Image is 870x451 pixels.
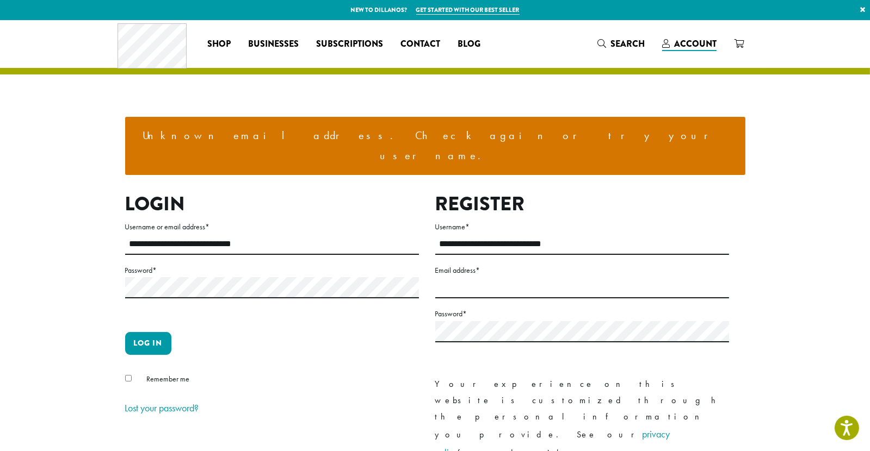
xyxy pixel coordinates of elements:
[207,37,231,51] span: Shop
[316,37,383,51] span: Subscriptions
[134,126,737,166] li: Unknown email address. Check again or try your username.
[248,37,299,51] span: Businesses
[125,220,419,234] label: Username or email address
[146,374,189,384] span: Remember me
[125,192,419,216] h2: Login
[400,37,440,51] span: Contact
[199,35,239,53] a: Shop
[589,35,653,53] a: Search
[435,264,729,277] label: Email address
[125,402,199,414] a: Lost your password?
[416,5,520,15] a: Get started with our best seller
[674,37,717,50] span: Account
[435,220,729,234] label: Username
[458,37,480,51] span: Blog
[125,264,419,277] label: Password
[610,37,645,50] span: Search
[435,307,729,321] label: Password
[125,332,171,355] button: Log in
[435,192,729,216] h2: Register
